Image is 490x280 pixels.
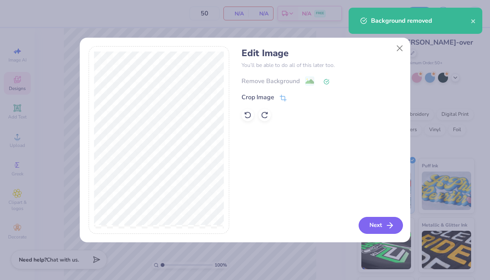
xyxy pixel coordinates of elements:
[471,16,476,25] button: close
[242,48,401,59] h4: Edit Image
[242,93,274,102] div: Crop Image
[242,61,401,69] p: You’ll be able to do all of this later too.
[393,41,407,55] button: Close
[359,217,403,234] button: Next
[371,16,471,25] div: Background removed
